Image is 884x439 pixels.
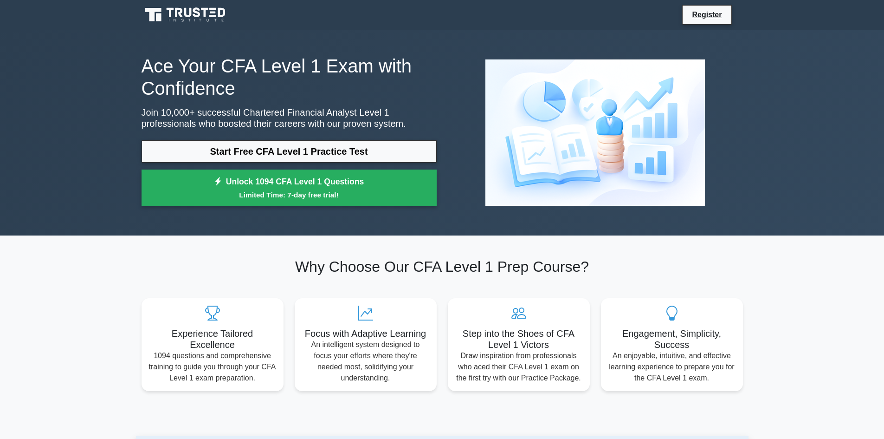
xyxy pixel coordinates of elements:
p: 1094 questions and comprehensive training to guide you through your CFA Level 1 exam preparation. [149,350,276,384]
h2: Why Choose Our CFA Level 1 Prep Course? [142,258,743,275]
a: Start Free CFA Level 1 Practice Test [142,140,437,163]
p: An enjoyable, intuitive, and effective learning experience to prepare you for the CFA Level 1 exam. [608,350,736,384]
p: Draw inspiration from professionals who aced their CFA Level 1 exam on the first try with our Pra... [455,350,582,384]
p: An intelligent system designed to focus your efforts where they're needed most, solidifying your ... [302,339,429,384]
h1: Ace Your CFA Level 1 Exam with Confidence [142,55,437,99]
a: Unlock 1094 CFA Level 1 QuestionsLimited Time: 7-day free trial! [142,170,437,207]
p: Join 10,000+ successful Chartered Financial Analyst Level 1 professionals who boosted their caree... [142,107,437,129]
h5: Focus with Adaptive Learning [302,328,429,339]
h5: Experience Tailored Excellence [149,328,276,350]
img: Chartered Financial Analyst Level 1 Preview [478,52,712,213]
small: Limited Time: 7-day free trial! [153,190,425,200]
h5: Engagement, Simplicity, Success [608,328,736,350]
h5: Step into the Shoes of CFA Level 1 Victors [455,328,582,350]
a: Register [686,9,727,20]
